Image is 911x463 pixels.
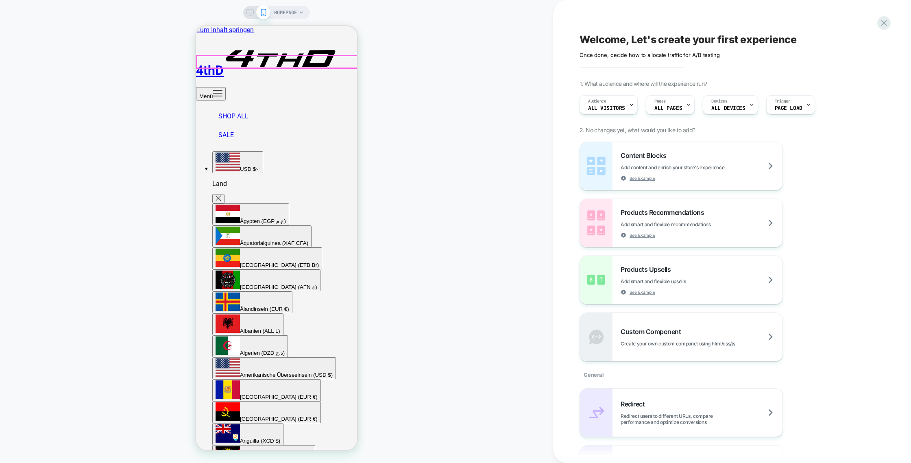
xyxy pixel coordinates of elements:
[621,400,649,408] span: Redirect
[22,105,38,113] span: SALE
[621,221,752,227] span: Add smart and flexible recommendations
[621,278,726,284] span: Add smart and flexible upsells
[3,67,17,73] span: Menü
[621,341,776,347] span: Create your own custom componet using html/css/js
[44,258,121,264] span: [GEOGRAPHIC_DATA] (AFN ؋)
[44,140,60,146] span: USD $
[621,413,782,425] span: Redirect users to different URLs, compare performance and optimize conversions
[621,164,765,170] span: Add content and enrich your store's experience
[20,354,44,373] img: Andorra
[20,201,44,219] img: Äquatorialguinea
[580,361,783,388] div: General
[16,125,67,147] button: Land oder Währung ändern
[630,175,655,181] span: See Example
[711,98,727,104] span: Devices
[20,332,44,351] img: Amerikanische Überseeinseln
[20,179,44,197] img: Ägypten
[580,80,707,87] span: 1. What audience and where will the experience run?
[44,280,93,286] span: Ålandinseln (EUR €)
[20,127,44,145] img: Vereinigte Staaten
[588,98,606,104] span: Audience
[580,127,695,133] span: 2. No changes yet, what would you like to add?
[630,232,655,238] span: See Example
[44,390,122,396] span: [GEOGRAPHIC_DATA] (EUR €)
[44,412,84,418] span: Anguilla (XCD $)
[44,368,122,374] span: [GEOGRAPHIC_DATA] (EUR €)
[654,98,666,104] span: Pages
[20,398,44,417] img: Anguilla
[16,81,161,100] a: SHOP ALL
[621,328,685,336] span: Custom Component
[654,105,682,111] span: ALL PAGES
[22,86,52,94] span: SHOP ALL
[44,236,123,242] span: [GEOGRAPHIC_DATA] (ETB Br)
[44,346,137,352] span: Amerikanische Überseeinseln (USD $)
[20,420,44,439] img: Antigua und Barbuda
[44,214,112,220] span: Äquatorialguinea (XAF CFA)
[630,289,655,295] span: See Example
[20,376,44,395] img: Angola
[44,324,89,330] span: Algerien (DZD د.ج)
[20,288,44,307] img: Albanien
[588,105,625,111] span: All Visitors
[621,208,708,216] span: Products Recommendations
[44,302,84,308] span: Albanien (ALL L)
[20,310,44,329] img: Algerien
[20,266,44,285] img: Ålandinseln
[775,98,791,104] span: Trigger
[20,223,44,241] img: Äthiopien
[274,6,297,19] span: HOMEPAGE
[775,105,802,111] span: Page Load
[20,245,44,263] img: Afghanistan
[621,151,670,159] span: Content Blocks
[16,100,161,118] a: SALE
[44,192,90,198] span: Ägypten (EGP ج.م)
[711,105,745,111] span: ALL DEVICES
[16,154,161,162] p: Land
[621,265,675,273] span: Products Upsells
